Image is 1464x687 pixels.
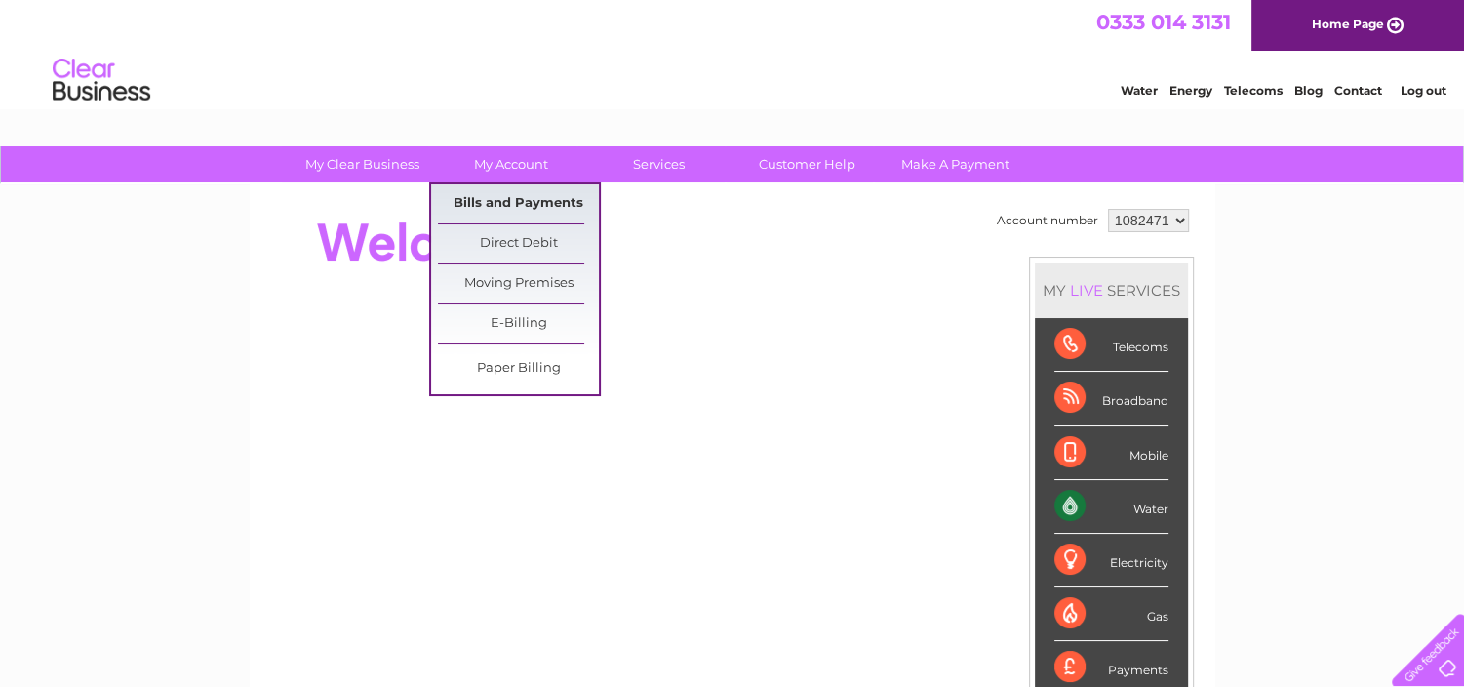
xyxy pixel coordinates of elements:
div: Gas [1054,587,1168,641]
a: Services [578,146,739,182]
a: Moving Premises [438,264,599,303]
a: Contact [1334,83,1382,98]
a: E-Billing [438,304,599,343]
a: Water [1121,83,1158,98]
div: LIVE [1066,281,1107,300]
div: Water [1054,480,1168,534]
a: Log out [1400,83,1445,98]
a: Bills and Payments [438,184,599,223]
div: Telecoms [1054,318,1168,372]
a: Energy [1169,83,1212,98]
a: 0333 014 3131 [1096,10,1231,34]
a: Paper Billing [438,349,599,388]
a: Direct Debit [438,224,599,263]
div: Mobile [1054,426,1168,480]
td: Account number [992,204,1103,237]
a: My Clear Business [282,146,443,182]
div: Electricity [1054,534,1168,587]
a: My Account [430,146,591,182]
a: Make A Payment [875,146,1036,182]
a: Customer Help [727,146,888,182]
img: logo.png [52,51,151,110]
div: MY SERVICES [1035,263,1188,318]
div: Broadband [1054,372,1168,425]
a: Telecoms [1224,83,1283,98]
div: Clear Business is a trading name of Verastar Limited (registered in [GEOGRAPHIC_DATA] No. 3667643... [272,11,1194,95]
a: Blog [1294,83,1323,98]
